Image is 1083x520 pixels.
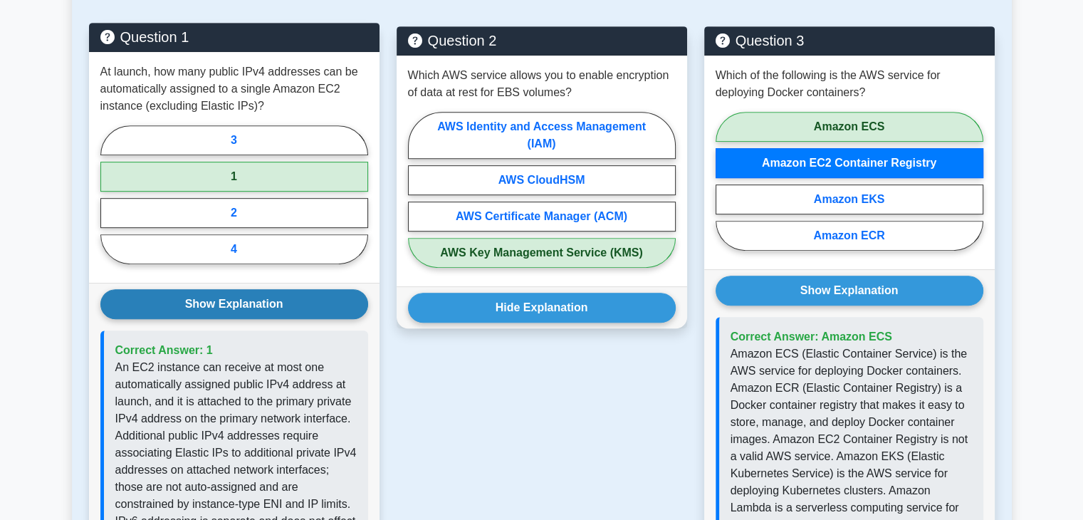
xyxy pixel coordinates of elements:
label: 4 [100,234,368,264]
label: AWS Certificate Manager (ACM) [408,202,676,232]
label: Amazon EKS [716,184,983,214]
label: 1 [100,162,368,192]
label: Amazon ECS [716,112,983,142]
label: 3 [100,125,368,155]
h5: Question 1 [100,28,368,46]
button: Show Explanation [716,276,983,306]
button: Show Explanation [100,289,368,319]
label: AWS Identity and Access Management (IAM) [408,112,676,159]
p: Which of the following is the AWS service for deploying Docker containers? [716,67,983,101]
label: AWS CloudHSM [408,165,676,195]
p: Which AWS service allows you to enable encryption of data at rest for EBS volumes? [408,67,676,101]
h5: Question 3 [716,32,983,49]
span: Correct Answer: 1 [115,344,213,356]
span: Correct Answer: Amazon ECS [731,331,892,343]
label: Amazon ECR [716,221,983,251]
p: At launch, how many public IPv4 addresses can be automatically assigned to a single Amazon EC2 in... [100,63,368,115]
h5: Question 2 [408,32,676,49]
label: 2 [100,198,368,228]
label: AWS Key Management Service (KMS) [408,238,676,268]
button: Hide Explanation [408,293,676,323]
label: Amazon EC2 Container Registry [716,148,983,178]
